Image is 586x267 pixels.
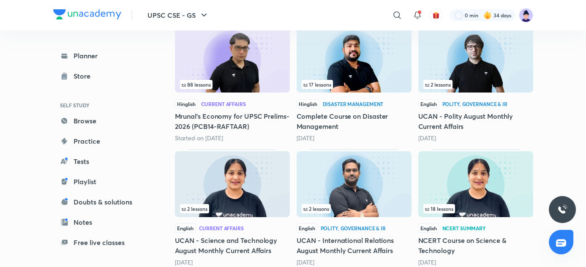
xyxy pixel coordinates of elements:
[175,111,290,131] h5: Mrunal’s Economy for UPSC Prelims-2026 (PCB14-RAFTAAR)
[53,9,121,22] a: Company Logo
[425,206,453,211] span: 18 lessons
[297,149,412,267] div: UCAN - International Relations August Monthly Current Affairs
[53,214,151,231] a: Notes
[74,71,95,81] div: Store
[53,133,151,150] a: Practice
[182,82,211,87] span: 88 lessons
[418,149,533,267] div: NCERT Course on Science & Technology
[201,101,246,106] div: Current Affairs
[302,80,406,89] div: infocontainer
[297,235,412,256] h5: UCAN - International Relations August Monthly Current Affairs
[302,204,406,213] div: infocontainer
[180,204,285,213] div: infosection
[53,9,121,19] img: Company Logo
[423,204,528,213] div: infosection
[175,223,196,233] span: English
[53,47,151,64] a: Planner
[418,235,533,256] h5: NCERT Course on Science & Technology
[442,101,507,106] div: Polity, Governance & IR
[418,223,439,233] span: English
[418,151,533,217] img: Thumbnail
[53,234,151,251] a: Free live classes
[142,7,214,24] button: UPSC CSE - GS
[423,80,528,89] div: infosection
[483,11,492,19] img: streak
[297,99,319,109] span: Hinglish
[442,226,486,231] div: NCERT Summary
[175,151,290,217] img: Thumbnail
[297,134,412,142] div: 1 day ago
[175,99,198,109] span: Hinglish
[175,134,290,142] div: Started on Jul 17
[302,80,406,89] div: left
[199,226,244,231] div: Current Affairs
[180,80,285,89] div: left
[418,25,533,142] div: UCAN - Polity August Monthly Current Affairs
[303,206,329,211] span: 2 lessons
[423,204,528,213] div: left
[175,27,290,93] img: Thumbnail
[321,226,386,231] div: Polity, Governance & IR
[302,204,406,213] div: infosection
[557,204,567,215] img: ttu
[302,204,406,213] div: left
[423,80,528,89] div: infocontainer
[418,27,533,93] img: Thumbnail
[297,25,412,142] div: Complete Course on Disaster Management
[297,223,317,233] span: English
[423,80,528,89] div: left
[297,27,412,93] img: Thumbnail
[297,151,412,217] img: Thumbnail
[519,8,533,22] img: Ravi Chalotra
[53,173,151,190] a: Playlist
[423,204,528,213] div: infocontainer
[53,193,151,210] a: Doubts & solutions
[418,134,533,142] div: 1 day ago
[180,204,285,213] div: infocontainer
[432,11,440,19] img: avatar
[180,204,285,213] div: left
[297,258,412,267] div: 2 days ago
[429,8,443,22] button: avatar
[180,80,285,89] div: infosection
[323,101,384,106] div: Disaster Management
[418,99,439,109] span: English
[175,25,290,142] div: Mrunal’s Economy for UPSC Prelims-2026 (PCB14-RAFTAAR)
[53,153,151,170] a: Tests
[53,98,151,112] h6: SELF STUDY
[175,258,290,267] div: 2 days ago
[180,80,285,89] div: infocontainer
[182,206,207,211] span: 2 lessons
[303,82,331,87] span: 17 lessons
[53,112,151,129] a: Browse
[53,68,151,84] a: Store
[425,82,451,87] span: 2 lessons
[175,235,290,256] h5: UCAN - Science and Technology August Monthly Current Affairs
[302,80,406,89] div: infosection
[175,149,290,267] div: UCAN - Science and Technology August Monthly Current Affairs
[418,111,533,131] h5: UCAN - Polity August Monthly Current Affairs
[297,111,412,131] h5: Complete Course on Disaster Management
[418,258,533,267] div: 3 days ago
